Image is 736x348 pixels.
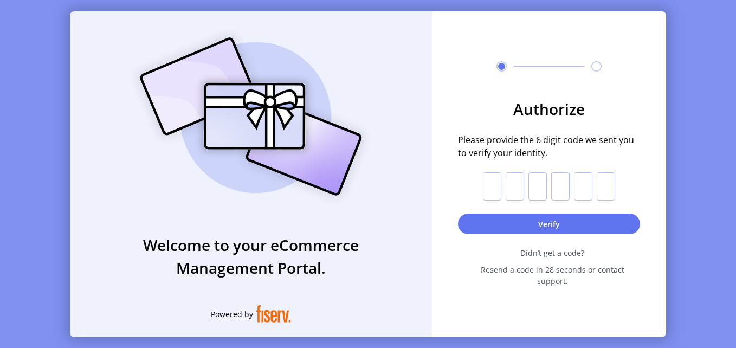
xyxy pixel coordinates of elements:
span: Resend a code in 28 seconds or contact support. [464,264,640,287]
span: Powered by [211,308,253,320]
span: Didn’t get a code? [464,247,640,259]
span: Please provide the 6 digit code we sent you to verify your identity. [458,133,640,159]
h3: Authorize [458,98,640,120]
button: Verify [458,214,640,234]
h3: Welcome to your eCommerce Management Portal. [70,234,432,279]
img: card_Illustration.svg [124,25,378,208]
